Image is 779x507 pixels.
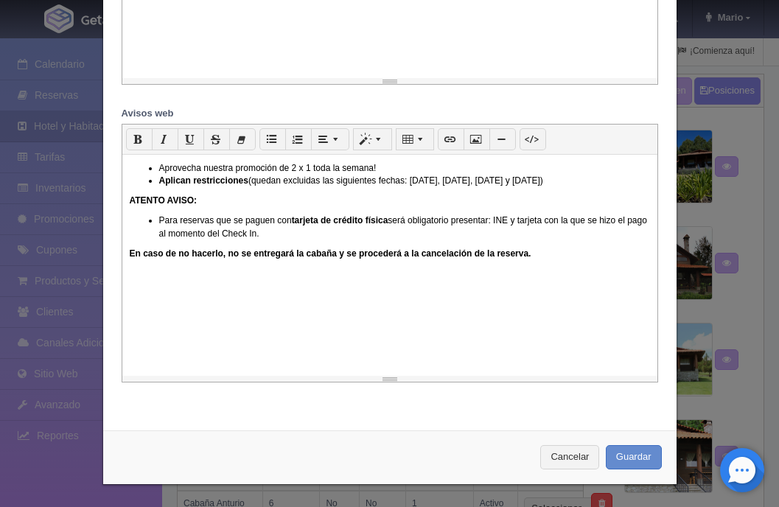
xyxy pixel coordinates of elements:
li: (quedan excluidas las siguientes fechas: [DATE], [DATE], [DATE] y [DATE]) [159,175,650,187]
label: Avisos web [111,107,669,121]
b: Aplican restricciones [159,175,248,186]
li: Para reservas que se paguen con será obligatorio presentar: INE y tarjeta con la que se hizo el p... [159,214,650,239]
b: En caso de no hacerlo, no se entregará la cabaña y se procederá a la cancelación de la reserva. [130,248,531,259]
li: Aprovecha nuestra promoción de 2 x 1 toda la semana! [159,162,650,175]
b: ATENTO AVISO: [130,195,198,206]
button: Cancelar [540,445,599,469]
button: Guardar [606,445,662,469]
b: tarjeta de crédito física [292,215,388,225]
